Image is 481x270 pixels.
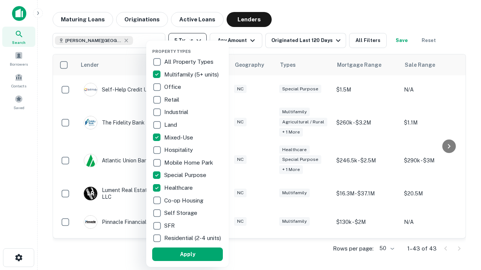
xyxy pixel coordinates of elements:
p: Retail [164,95,181,104]
p: Land [164,120,178,129]
p: Co-op Housing [164,196,205,205]
p: Office [164,82,183,91]
p: Multifamily (5+ units) [164,70,220,79]
p: Mobile Home Park [164,158,215,167]
p: Hospitality [164,145,194,154]
p: Healthcare [164,183,194,192]
p: SFR [164,221,176,230]
p: Industrial [164,108,190,117]
button: Apply [152,247,223,261]
p: Residential (2-4 units) [164,234,222,243]
p: Special Purpose [164,171,208,180]
p: Self Storage [164,208,199,217]
span: Property Types [152,49,191,54]
p: Mixed-Use [164,133,195,142]
p: All Property Types [164,57,215,66]
iframe: Chat Widget [443,186,481,222]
